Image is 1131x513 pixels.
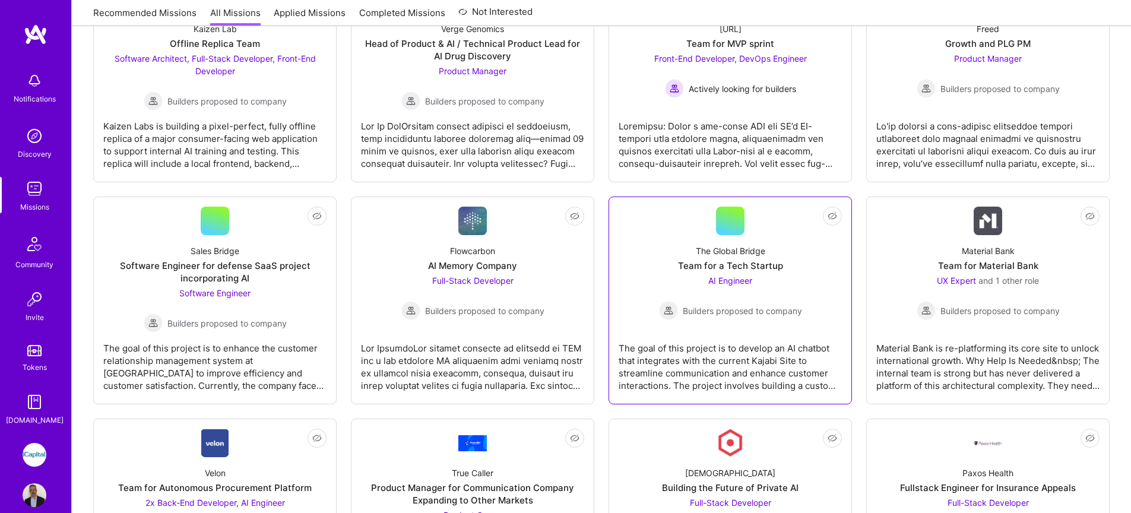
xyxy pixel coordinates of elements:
[23,177,46,201] img: teamwork
[20,230,49,258] img: Community
[938,259,1038,272] div: Team for Material Bank
[103,207,327,394] a: Sales BridgeSoftware Engineer for defense SaaS project incorporating AISoftware Engineer Builders...
[1085,211,1095,221] i: icon EyeClosed
[570,433,579,443] i: icon EyeClosed
[194,23,237,35] div: Kaizen Lab
[954,53,1022,64] span: Product Manager
[145,498,285,508] span: 2x Back-End Developer, AI Engineer
[312,433,322,443] i: icon EyeClosed
[167,95,287,107] span: Builders proposed to company
[205,467,226,479] div: Velon
[93,7,197,26] a: Recommended Missions
[974,440,1002,446] img: Company Logo
[974,207,1002,235] img: Company Logo
[619,110,842,170] div: Loremipsu: Dolor s ame-conse ADI eli SE’d EI-tempori utla etdolore magna, aliquaenimadm ven quisn...
[900,482,1076,494] div: Fullstack Engineer for Insurance Appeals
[876,332,1100,392] div: Material Bank is re-platforming its core site to unlock international growth. Why Help Is Needed&...
[917,79,936,98] img: Builders proposed to company
[458,435,487,451] img: Company Logo
[917,301,936,320] img: Builders proposed to company
[23,124,46,148] img: discovery
[144,313,163,332] img: Builders proposed to company
[570,211,579,221] i: icon EyeClosed
[978,275,1039,286] span: and 1 other role
[458,207,487,235] img: Company Logo
[103,332,327,392] div: The goal of this project is to enhance the customer relationship management system at [GEOGRAPHIC...
[361,37,584,62] div: Head of Product & AI / Technical Product Lead for AI Drug Discovery
[210,7,261,26] a: All Missions
[948,498,1029,508] span: Full-Stack Developer
[24,24,47,45] img: logo
[662,482,799,494] div: Building the Future of Private AI
[115,53,316,76] span: Software Architect, Full-Stack Developer, Front-End Developer
[425,95,544,107] span: Builders proposed to company
[458,5,533,26] a: Not Interested
[401,91,420,110] img: Builders proposed to company
[696,245,765,257] div: The Global Bridge
[962,467,1013,479] div: Paxos Health
[439,66,506,76] span: Product Manager
[945,37,1031,50] div: Growth and PLG PM
[828,433,837,443] i: icon EyeClosed
[201,429,229,457] img: Company Logo
[937,275,976,286] span: UX Expert
[689,83,796,95] span: Actively looking for builders
[962,245,1015,257] div: Material Bank
[678,259,783,272] div: Team for a Tech Startup
[118,482,312,494] div: Team for Autonomous Procurement Platform
[20,443,49,467] a: iCapital: Building an Alternative Investment Marketplace
[274,7,346,26] a: Applied Missions
[940,83,1060,95] span: Builders proposed to company
[26,311,44,324] div: Invite
[659,301,678,320] img: Builders proposed to company
[828,211,837,221] i: icon EyeClosed
[450,245,495,257] div: Flowcarbon
[23,390,46,414] img: guide book
[23,443,46,467] img: iCapital: Building an Alternative Investment Marketplace
[23,69,46,93] img: bell
[619,207,842,394] a: The Global BridgeTeam for a Tech StartupAI Engineer Builders proposed to companyBuilders proposed...
[167,317,287,330] span: Builders proposed to company
[20,483,49,507] a: User Avatar
[665,79,684,98] img: Actively looking for builders
[361,332,584,392] div: Lor IpsumdoLor sitamet consecte ad elitsedd ei TEM inc u lab etdolore MA aliquaenim admi veniamq ...
[876,110,1100,170] div: Lo'ip dolorsi a cons-adipisc elitseddoe tempori utlaboreet dolo magnaal enimadmi ve quisnostru ex...
[441,23,504,35] div: Verge Genomics
[685,467,775,479] div: [DEMOGRAPHIC_DATA]
[940,305,1060,317] span: Builders proposed to company
[720,23,742,35] div: [URL]
[191,245,239,257] div: Sales Bridge
[452,467,493,479] div: True Caller
[103,110,327,170] div: Kaizen Labs is building a pixel-perfect, fully offline replica of a major consumer-facing web app...
[690,498,771,508] span: Full-Stack Developer
[359,7,445,26] a: Completed Missions
[1085,433,1095,443] i: icon EyeClosed
[14,93,56,105] div: Notifications
[18,148,52,160] div: Discovery
[401,301,420,320] img: Builders proposed to company
[428,259,517,272] div: AI Memory Company
[27,345,42,356] img: tokens
[686,37,774,50] div: Team for MVP sprint
[361,482,584,506] div: Product Manager for Communication Company Expanding to Other Markets
[977,23,999,35] div: Freed
[179,288,251,298] span: Software Engineer
[23,287,46,311] img: Invite
[23,483,46,507] img: User Avatar
[716,429,745,457] img: Company Logo
[23,361,47,373] div: Tokens
[170,37,260,50] div: Offline Replica Team
[432,275,514,286] span: Full-Stack Developer
[20,201,49,213] div: Missions
[654,53,807,64] span: Front-End Developer, DevOps Engineer
[619,332,842,392] div: The goal of this project is to develop an AI chatbot that integrates with the current Kajabi Site...
[6,414,64,426] div: [DOMAIN_NAME]
[708,275,752,286] span: AI Engineer
[312,211,322,221] i: icon EyeClosed
[425,305,544,317] span: Builders proposed to company
[103,259,327,284] div: Software Engineer for defense SaaS project incorporating AI
[361,207,584,394] a: Company LogoFlowcarbonAI Memory CompanyFull-Stack Developer Builders proposed to companyBuilders ...
[876,207,1100,394] a: Company LogoMaterial BankTeam for Material BankUX Expert and 1 other roleBuilders proposed to com...
[15,258,53,271] div: Community
[361,110,584,170] div: Lor Ip DolOrsitam consect adipisci el seddoeiusm, temp incididuntu laboree doloremag aliq—enimad ...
